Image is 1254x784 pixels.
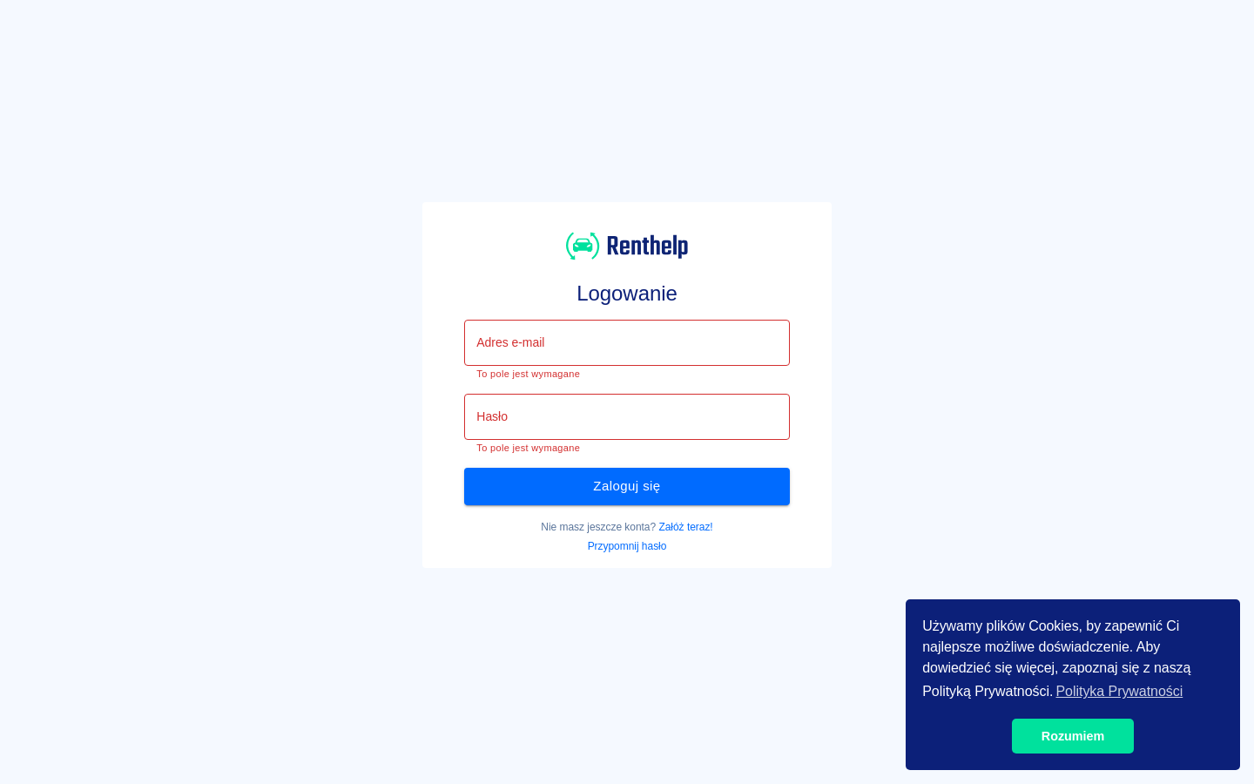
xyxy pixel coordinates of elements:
[1012,719,1134,754] a: dismiss cookie message
[476,368,777,380] p: To pole jest wymagane
[464,281,789,306] h3: Logowanie
[1053,679,1185,705] a: learn more about cookies
[566,230,688,262] img: Renthelp logo
[464,468,789,504] button: Zaloguj się
[588,540,667,552] a: Przypomnij hasło
[922,616,1224,705] span: Używamy plików Cookies, by zapewnić Ci najlepsze możliwe doświadczenie. Aby dowiedzieć się więcej...
[464,519,789,535] p: Nie masz jeszcze konta?
[476,443,777,454] p: To pole jest wymagane
[658,521,712,533] a: Załóż teraz!
[906,599,1240,770] div: cookieconsent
